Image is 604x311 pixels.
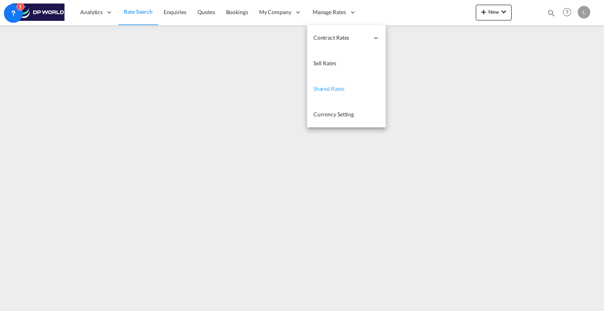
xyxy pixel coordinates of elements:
div: icon-magnify [547,9,556,20]
md-icon: icon-chevron-down [499,7,508,17]
span: Enquiries [164,9,186,15]
a: Shared Rates [307,76,386,102]
span: New [479,9,508,15]
md-icon: icon-magnify [547,9,556,17]
img: c08ca190194411f088ed0f3ba295208c.png [12,4,65,21]
div: Help [560,6,578,20]
span: Contract Rates [313,34,369,42]
span: Quotes [197,9,215,15]
span: Bookings [226,9,248,15]
div: L [578,6,590,18]
a: Currency Setting [307,102,386,127]
span: Analytics [80,8,103,16]
span: Help [560,6,574,19]
a: Sell Rates [307,51,386,76]
span: My Company [259,8,291,16]
span: Manage Rates [313,8,346,16]
div: Contract Rates [307,25,386,51]
span: Shared Rates [313,85,344,92]
span: Currency Setting [313,111,354,118]
button: icon-plus 400-fgNewicon-chevron-down [476,5,512,20]
span: Rate Search [124,8,153,15]
md-icon: icon-plus 400-fg [479,7,488,17]
span: Sell Rates [313,60,336,66]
